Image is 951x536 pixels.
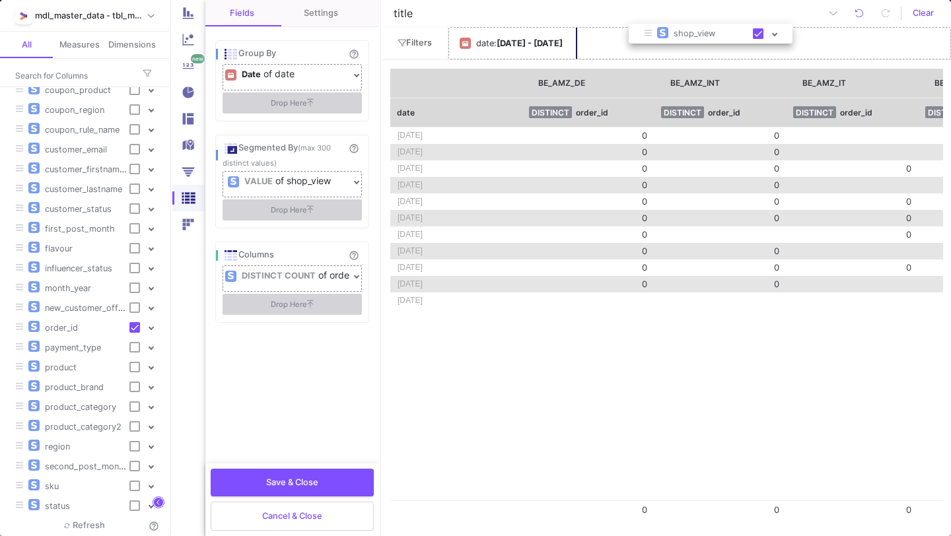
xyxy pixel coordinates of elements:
[787,226,919,243] div: 0
[661,106,704,119] div: DISTINCT
[654,193,787,210] div: 0
[522,276,654,292] div: 0
[40,184,127,194] span: customer_lastname
[802,78,846,88] span: BE_AMZ_IT
[522,243,654,259] div: 0
[242,65,261,84] div: Date
[64,520,106,530] span: Refresh
[223,141,238,156] img: Segmented By icon
[522,501,654,518] div: 0
[304,8,338,18] div: Settings
[40,105,110,115] span: coupon_region
[40,244,78,253] span: flavour
[654,210,787,226] div: 0
[35,6,141,26] div: mdl_master_data - tbl_master_data
[522,160,654,177] div: 0
[654,243,787,259] div: 0
[397,108,415,117] div: date
[230,8,254,18] div: Fields
[40,362,82,372] span: product
[390,144,522,160] div: 2025-08-02
[787,160,919,177] div: 0
[454,32,573,55] button: date:[DATE] - [DATE]
[787,193,919,210] div: 0
[271,299,314,310] span: Drop Here
[522,177,654,193] div: 0
[390,210,522,226] div: 2025-08-06
[40,402,122,412] span: product_category
[398,296,423,306] div: [DATE]
[390,243,522,259] div: 2025-08-08
[390,127,522,144] div: 2025-08-01
[576,108,608,117] div: order_id
[840,108,872,117] div: order_id
[398,180,423,190] div: [DATE]
[223,172,361,191] mat-expansion-panel-header: VALUEof shop_view
[318,270,349,281] div: of order_id
[390,193,522,210] div: 2025-08-05
[522,193,654,210] div: 0
[223,46,340,62] div: Group By
[191,54,205,63] div: new
[654,501,787,518] div: 0
[522,210,654,226] div: 0
[108,40,156,50] div: Dimensions
[708,108,740,117] div: order_id
[654,177,787,193] div: 0
[390,226,522,243] div: 2025-08-07
[654,276,787,292] div: 0
[793,106,836,119] div: DISTINCT
[382,27,448,59] button: Filters
[654,144,787,160] div: 0
[398,197,423,207] div: [DATE]
[654,127,787,144] div: 0
[40,145,112,154] span: customer_email
[529,106,572,119] div: DISTINCT
[271,205,314,215] span: Drop Here
[40,224,120,234] span: first_post_month
[787,259,919,276] div: 0
[40,263,118,273] span: influencer_status
[398,263,423,273] div: [DATE]
[223,248,238,263] img: Columns icon
[40,343,106,352] span: payment_type
[275,176,349,186] div: of shop_view
[40,164,129,174] span: customer_firstname
[398,213,423,223] div: [DATE]
[223,141,340,169] div: Segmented By
[670,78,720,88] span: BE_AMZ_INT
[239,65,264,84] button: Date
[522,226,654,243] div: 0
[264,69,349,79] div: of date
[390,292,522,309] div: 2025-08-11
[346,248,362,263] mat-icon: help_outline
[40,442,75,452] span: region
[40,323,83,333] span: order_id
[223,46,238,62] img: Group By icon
[40,382,109,392] span: product_brand
[153,496,164,508] y42-pane-control-button: Columns
[223,248,340,263] div: Columns
[398,230,423,240] div: [DATE]
[398,164,423,174] div: [DATE]
[40,481,64,491] span: sku
[271,98,314,108] span: Drop Here
[40,501,75,511] span: status
[40,461,133,471] span: second_post_month
[398,147,423,157] div: [DATE]
[654,259,787,276] div: 0
[40,85,116,95] span: coupon_product
[15,71,134,81] input: Search for Column Name
[223,65,361,84] mat-expansion-panel-header: Dateof date
[266,477,318,487] span: Save & Close
[223,266,361,286] mat-expansion-panel-header: DISTINCT COUNTof order_id
[146,518,162,534] mat-icon: help_outline
[390,177,522,193] div: 2025-08-04
[497,38,563,48] b: [DATE] - [DATE]
[398,131,423,141] div: [DATE]
[522,259,654,276] div: 0
[40,303,131,313] span: new_customer_offer
[390,259,522,276] div: 2025-08-09
[346,141,362,156] mat-icon: help_outline
[22,40,32,50] div: All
